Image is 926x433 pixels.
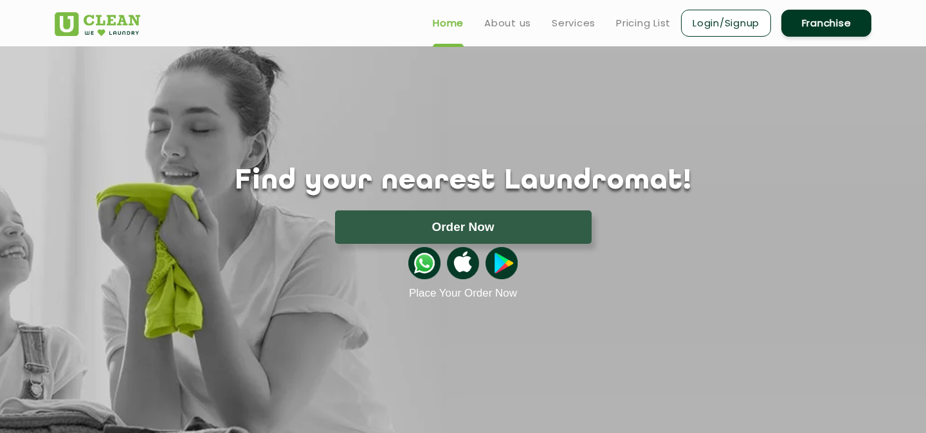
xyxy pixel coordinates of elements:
a: Home [433,15,464,31]
a: Pricing List [616,15,671,31]
h1: Find your nearest Laundromat! [45,165,881,198]
a: Franchise [781,10,871,37]
img: playstoreicon.png [486,247,518,279]
button: Order Now [335,210,592,244]
a: Login/Signup [681,10,771,37]
img: whatsappicon.png [408,247,440,279]
img: apple-icon.png [447,247,479,279]
a: About us [484,15,531,31]
a: Services [552,15,595,31]
a: Place Your Order Now [409,287,517,300]
img: UClean Laundry and Dry Cleaning [55,12,140,36]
